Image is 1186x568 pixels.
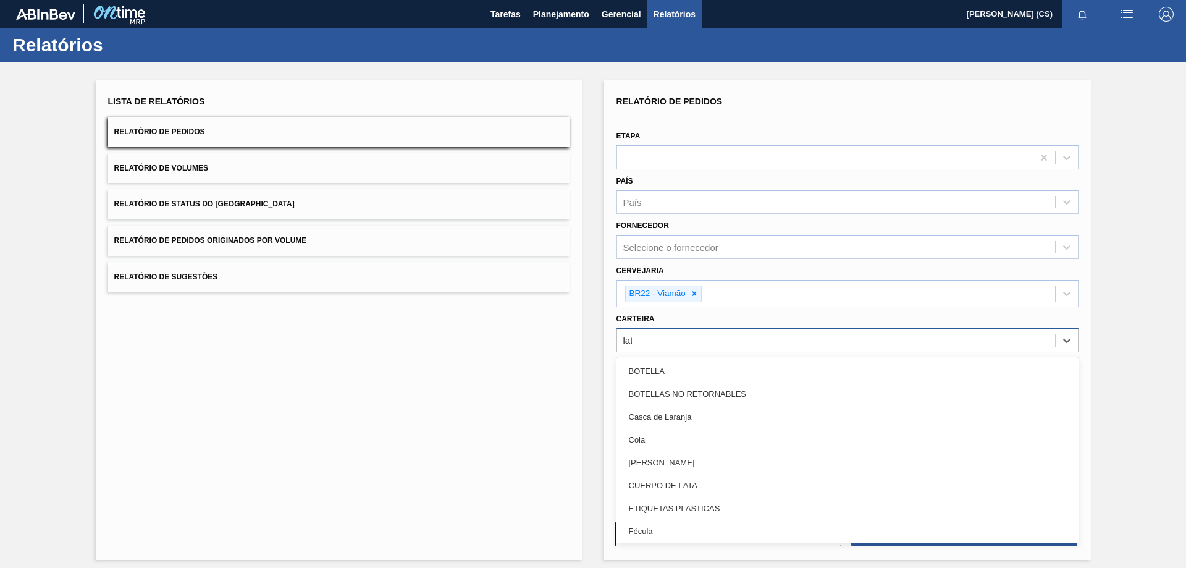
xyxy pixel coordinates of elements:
[623,242,718,253] div: Selecione o fornecedor
[114,127,205,136] span: Relatório de Pedidos
[108,153,570,184] button: Relatório de Volumes
[108,189,570,219] button: Relatório de Status do [GEOGRAPHIC_DATA]
[1119,7,1134,22] img: userActions
[108,117,570,147] button: Relatório de Pedidos
[114,164,208,172] span: Relatório de Volumes
[1062,6,1102,23] button: Notificações
[616,451,1079,474] div: [PERSON_NAME]
[654,7,696,22] span: Relatórios
[108,96,205,106] span: Lista de Relatórios
[626,286,688,302] div: BR22 - Viamão
[616,497,1079,520] div: ETIQUETAS PLASTICAS
[1159,7,1174,22] img: Logout
[615,522,841,546] button: Limpar
[490,7,521,22] span: Tarefas
[616,96,723,106] span: Relatório de Pedidos
[616,428,1079,451] div: Cola
[616,266,664,275] label: Cervejaria
[12,38,232,52] h1: Relatórios
[623,197,642,208] div: País
[533,7,589,22] span: Planejamento
[616,132,641,140] label: Etapa
[616,177,633,185] label: País
[616,520,1079,543] div: Fécula
[616,383,1079,405] div: BOTELLAS NO RETORNABLES
[616,474,1079,497] div: CUERPO DE LATA
[114,236,307,245] span: Relatório de Pedidos Originados por Volume
[616,360,1079,383] div: BOTELLA
[114,273,218,281] span: Relatório de Sugestões
[616,405,1079,428] div: Casca de Laranja
[108,262,570,292] button: Relatório de Sugestões
[616,315,655,323] label: Carteira
[16,9,75,20] img: TNhmsLtSVTkK8tSr43FrP2fwEKptu5GPRR3wAAAABJRU5ErkJggg==
[114,200,295,208] span: Relatório de Status do [GEOGRAPHIC_DATA]
[108,226,570,256] button: Relatório de Pedidos Originados por Volume
[602,7,641,22] span: Gerencial
[616,221,669,230] label: Fornecedor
